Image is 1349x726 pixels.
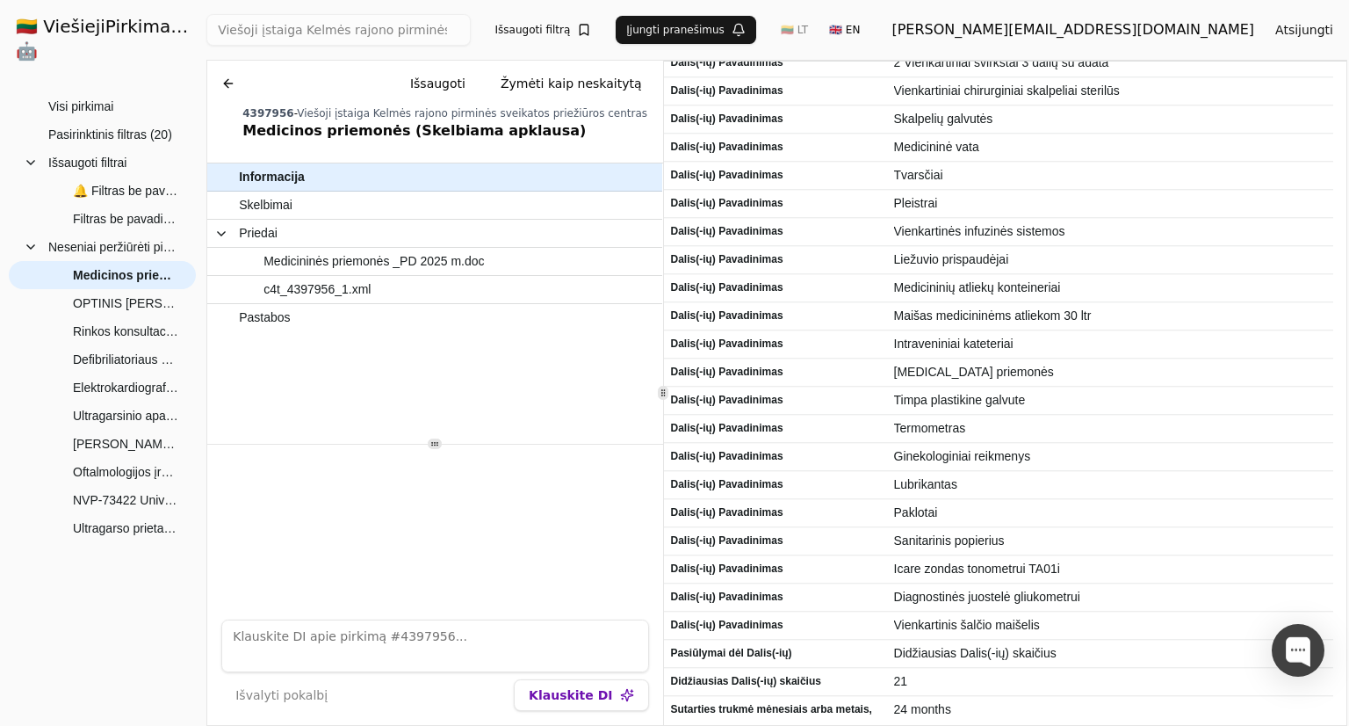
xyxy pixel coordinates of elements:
[894,359,1327,385] span: [MEDICAL_DATA] priemonės
[485,16,602,44] button: Išsaugoti filtrą
[73,318,178,345] span: Rinkos konsultacija dėl Fizioterapijos ir medicinos įrangos
[73,178,178,204] span: 🔔 Filtras be pavadinimo
[239,221,278,246] span: Priedai
[73,262,178,288] span: Medicinos priemonės (Skelbiama apklausa)
[894,331,1327,357] span: Intraveniniai kateteriai
[671,500,880,526] span: Dalis(-ių) Pavadinimas
[671,134,880,160] span: Dalis(-ių) Pavadinimas
[671,641,880,666] span: Pasiūlymai dėl Dalis(-ių)
[73,459,178,485] span: Oftalmologijos įranga (Fakoemulsifikatorius, Retinografas, Tonometras)
[73,487,178,513] span: NVP-73422 Universalus echoskopas (Atviras tarptautinis pirkimas)
[671,388,880,413] span: Dalis(-ių) Pavadinimas
[616,16,756,44] button: Įjungti pranešimus
[671,163,880,188] span: Dalis(-ių) Pavadinimas
[671,78,880,104] span: Dalis(-ių) Pavadinimas
[894,163,1327,188] span: Tvarsčiai
[671,275,880,301] span: Dalis(-ių) Pavadinimas
[671,219,880,244] span: Dalis(-ių) Pavadinimas
[894,444,1327,469] span: Ginekologiniai reikmenys
[894,669,1327,694] span: 21
[894,556,1327,582] span: Icare zondas tonometrui TA01i
[396,68,480,99] button: Išsaugoti
[894,191,1327,216] span: Pleistrai
[671,584,880,610] span: Dalis(-ių) Pavadinimas
[239,164,305,190] span: Informacija
[894,50,1327,76] span: 2 Vienkartiniai švirkštai 3 dalių su adata
[671,472,880,497] span: Dalis(-ių) Pavadinimas
[73,431,178,457] span: [PERSON_NAME] konsultacija dėl ultragarsinio aparato daviklio pirkimo
[894,697,1327,722] span: 24 months
[73,374,178,401] span: Elektrokardiografas (skelbiama apklausa)
[48,234,178,260] span: Neseniai peržiūrėti pirkimai
[263,249,484,274] span: Medicininės priemonės _PD 2025 m.doc
[263,277,371,302] span: c4t_4397956_1.xml
[894,219,1327,244] span: Vienkartinės infuzinės sistemos
[894,106,1327,132] span: Skalpelių galvutės
[671,669,880,694] span: Didžiausias Dalis(-ių) skaičius
[242,106,655,120] div: -
[894,416,1327,441] span: Termometras
[487,68,656,99] button: Žymėti kaip neskaitytą
[73,515,178,541] span: Ultragarso prietaisas su širdies, abdominaliniams ir smulkių dalių tyrimams atlikti reikalingais,...
[671,613,880,638] span: Dalis(-ių) Pavadinimas
[176,16,203,37] strong: .AI
[894,78,1327,104] span: Vienkartiniai chirurginiai skalpeliai sterilūs
[671,556,880,582] span: Dalis(-ių) Pavadinimas
[73,346,178,373] span: Defibriliatoriaus pirkimas
[48,93,113,120] span: Visi pirkimai
[894,134,1327,160] span: Medicininė vata
[894,500,1327,526] span: Paklotai
[894,472,1327,497] span: Lubrikantas
[671,331,880,357] span: Dalis(-ių) Pavadinimas
[242,120,655,142] div: Medicinos priemonės (Skelbiama apklausa)
[671,359,880,385] span: Dalis(-ių) Pavadinimas
[671,247,880,272] span: Dalis(-ių) Pavadinimas
[894,613,1327,638] span: Vienkartinis šalčio maišelis
[514,679,648,711] button: Klauskite DI
[671,444,880,469] span: Dalis(-ių) Pavadinimas
[48,149,126,176] span: Išsaugoti filtrai
[894,528,1327,554] span: Sanitarinis popierius
[671,106,880,132] span: Dalis(-ių) Pavadinimas
[206,14,470,46] input: Greita paieška...
[894,584,1327,610] span: Diagnostinės juostelė gliukometrui
[73,206,178,232] span: Filtras be pavadinimo
[297,107,647,120] span: Viešoji įstaiga Kelmės rajono pirminės sveikatos priežiūros centras
[894,247,1327,272] span: Liežuvio prispaudėjai
[73,403,178,429] span: Ultragarsinio aparto daviklio pirkimas, supaprastintas pirkimas
[894,275,1327,301] span: Medicininių atliekų konteineriai
[894,388,1327,413] span: Timpa plastikine galvute
[891,19,1254,40] div: [PERSON_NAME][EMAIL_ADDRESS][DOMAIN_NAME]
[48,121,172,148] span: Pasirinktinis filtras (20)
[894,303,1327,329] span: Maišas medicininėms atliekom 30 ltr
[1261,14,1347,46] button: Atsijungti
[73,290,178,316] span: OPTINIS [PERSON_NAME] (Atviras konkursas)
[671,50,880,76] span: Dalis(-ių) Pavadinimas
[671,416,880,441] span: Dalis(-ių) Pavadinimas
[894,641,1327,666] span: Didžiausias Dalis(-ių) skaičius
[671,191,880,216] span: Dalis(-ių) Pavadinimas
[671,528,880,554] span: Dalis(-ių) Pavadinimas
[242,107,293,120] span: 4397956
[671,303,880,329] span: Dalis(-ių) Pavadinimas
[239,192,292,218] span: Skelbimai
[819,16,870,44] button: 🇬🇧 EN
[239,305,290,330] span: Pastabos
